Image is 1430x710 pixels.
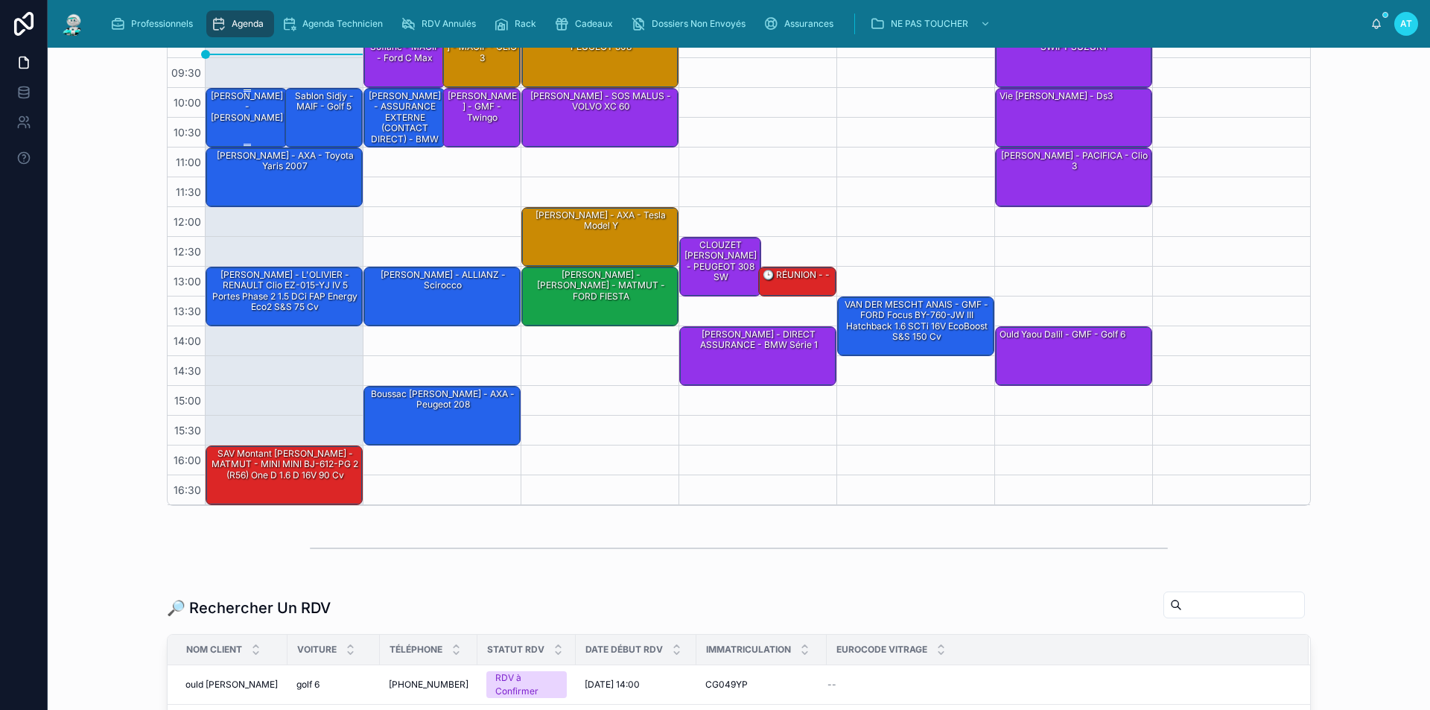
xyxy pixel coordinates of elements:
[170,364,205,377] span: 14:30
[761,268,831,282] div: 🕒 RÉUNION - -
[366,89,444,156] div: [PERSON_NAME] - ASSURANCE EXTERNE (CONTACT DIRECT) - BMW serie 1
[302,18,383,30] span: Agenda Technicien
[170,275,205,288] span: 13:00
[170,335,205,347] span: 14:00
[206,89,287,147] div: [PERSON_NAME] - [PERSON_NAME]
[827,679,836,691] span: --
[186,644,242,656] span: Nom Client
[445,89,520,124] div: [PERSON_NAME] - GMF - twingo
[996,327,1151,385] div: ould yaou dalil - GMF - golf 6
[515,18,536,30] span: Rack
[422,18,476,30] span: RDV Annulés
[206,10,274,37] a: Agenda
[170,96,205,109] span: 10:00
[585,644,663,656] span: Date Début RDV
[209,89,286,124] div: [PERSON_NAME] - [PERSON_NAME]
[209,149,361,174] div: [PERSON_NAME] - AXA - Toyota Yaris 2007
[522,208,678,266] div: [PERSON_NAME] - AXA - Tesla model y
[838,297,994,355] div: VAN DER MESCHT ANAIS - GMF - FORD Focus BY-760-JW III Hatchback 1.6 SCTi 16V EcoBoost S&S 150 cv
[626,10,756,37] a: Dossiers Non Envoyés
[60,12,86,36] img: App logo
[171,424,205,437] span: 15:30
[524,209,677,233] div: [PERSON_NAME] - AXA - Tesla model y
[524,268,677,303] div: [PERSON_NAME] - [PERSON_NAME] - MATMUT - FORD FIESTA
[170,454,205,466] span: 16:00
[996,29,1151,87] div: Plaque [PERSON_NAME] - AXA - SWIFT SUZUKY
[232,18,264,30] span: Agenda
[389,679,468,691] a: [PHONE_NUMBER]
[998,89,1114,103] div: Vie [PERSON_NAME] - Ds3
[652,18,746,30] span: Dossiers Non Envoyés
[297,644,337,656] span: Voiture
[170,215,205,228] span: 12:00
[443,89,521,147] div: [PERSON_NAME] - GMF - twingo
[209,268,361,314] div: [PERSON_NAME] - L'OLIVIER - RENAULT Clio EZ-015-YJ IV 5 Portes Phase 2 1.5 dCi FAP Energy eco2 S&...
[98,7,1370,40] div: scrollable content
[759,10,844,37] a: Assurances
[836,644,927,656] span: Eurocode Vitrage
[296,679,320,691] span: golf 6
[131,18,193,30] span: Professionnels
[366,268,519,293] div: [PERSON_NAME] - ALLIANZ - Scirocco
[172,186,205,198] span: 11:30
[170,126,205,139] span: 10:30
[585,679,687,691] a: [DATE] 14:00
[585,679,640,691] span: [DATE] 14:00
[285,89,363,147] div: Sablon Sidjy - MAIF - Golf 5
[705,679,818,691] a: CG049YP
[495,671,558,698] div: RDV à Confirmer
[784,18,833,30] span: Assurances
[390,644,442,656] span: Téléphone
[206,446,362,504] div: SAV montant [PERSON_NAME] - MATMUT - MINI MINI BJ-612-PG 2 (R56) One D 1.6 D 16V 90 cv
[170,305,205,317] span: 13:30
[827,679,1291,691] a: --
[575,18,613,30] span: Cadeaux
[106,10,203,37] a: Professionnels
[364,89,445,147] div: [PERSON_NAME] - ASSURANCE EXTERNE (CONTACT DIRECT) - BMW serie 1
[364,29,445,87] div: PLAQUE TYSSY Sofiane - MACIF - Ford c Max
[170,245,205,258] span: 12:30
[996,148,1151,206] div: [PERSON_NAME] - PACIFICA - clio 3
[443,29,521,87] div: [PERSON_NAME] - MACIF - CLIO 3
[209,447,361,482] div: SAV montant [PERSON_NAME] - MATMUT - MINI MINI BJ-612-PG 2 (R56) One D 1.6 D 16V 90 cv
[682,328,835,352] div: [PERSON_NAME] - DIRECT ASSURANCE - BMW série 1
[185,679,279,691] a: ould [PERSON_NAME]
[172,156,205,168] span: 11:00
[168,66,205,79] span: 09:30
[680,327,836,385] div: [PERSON_NAME] - DIRECT ASSURANCE - BMW série 1
[396,10,486,37] a: RDV Annulés
[1400,18,1412,30] span: AT
[705,679,748,691] span: CG049YP
[865,10,998,37] a: NE PAS TOUCHER
[206,148,362,206] div: [PERSON_NAME] - AXA - Toyota Yaris 2007
[171,394,205,407] span: 15:00
[680,238,760,296] div: CLOUZET [PERSON_NAME] - PEUGEOT 308 SW
[167,598,331,618] h1: 🔎 Rechercher Un RDV
[522,29,678,87] div: SAINT [PERSON_NAME] - AXA - PEUGEOT 308
[524,89,677,114] div: [PERSON_NAME] - SOS MALUS - VOLVO XC 60
[996,89,1151,147] div: Vie [PERSON_NAME] - Ds3
[550,10,623,37] a: Cadeaux
[364,387,520,445] div: Boussac [PERSON_NAME] - AXA - Peugeot 208
[998,149,1151,174] div: [PERSON_NAME] - PACIFICA - clio 3
[185,679,278,691] span: ould [PERSON_NAME]
[287,89,362,114] div: Sablon Sidjy - MAIF - Golf 5
[706,644,791,656] span: Immatriculation
[296,679,371,691] a: golf 6
[487,644,544,656] span: Statut RDV
[682,238,760,285] div: CLOUZET [PERSON_NAME] - PEUGEOT 308 SW
[364,267,520,326] div: [PERSON_NAME] - ALLIANZ - Scirocco
[486,671,567,698] a: RDV à Confirmer
[998,328,1127,341] div: ould yaou dalil - GMF - golf 6
[168,37,205,49] span: 09:00
[522,89,678,147] div: [PERSON_NAME] - SOS MALUS - VOLVO XC 60
[840,298,993,344] div: VAN DER MESCHT ANAIS - GMF - FORD Focus BY-760-JW III Hatchback 1.6 SCTi 16V EcoBoost S&S 150 cv
[522,267,678,326] div: [PERSON_NAME] - [PERSON_NAME] - MATMUT - FORD FIESTA
[277,10,393,37] a: Agenda Technicien
[206,267,362,326] div: [PERSON_NAME] - L'OLIVIER - RENAULT Clio EZ-015-YJ IV 5 Portes Phase 2 1.5 dCi FAP Energy eco2 S&...
[489,10,547,37] a: Rack
[366,387,519,412] div: Boussac [PERSON_NAME] - AXA - Peugeot 208
[891,18,968,30] span: NE PAS TOUCHER
[759,267,836,296] div: 🕒 RÉUNION - -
